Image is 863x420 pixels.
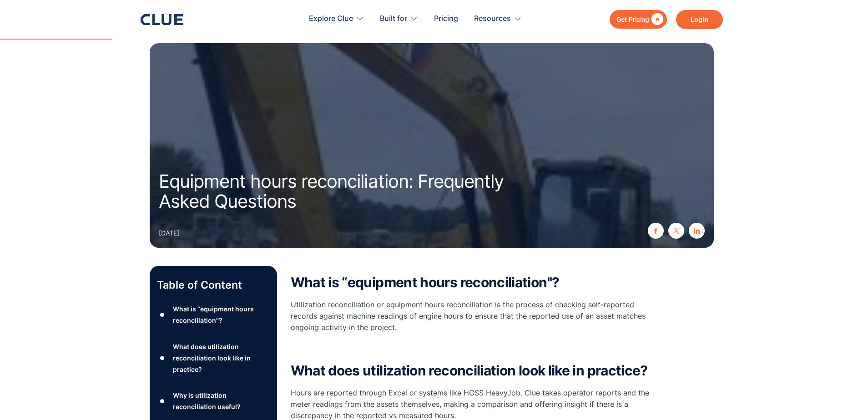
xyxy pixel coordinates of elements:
strong: What is “equipment hours reconciliation''? [291,274,560,290]
p: Utilization reconciliation or equipment hours reconciliation is the process of checking self-repo... [291,299,655,334]
div: Built for [380,5,418,33]
a: Get Pricing [610,10,667,29]
div: ● [157,351,168,365]
img: facebook icon [653,228,659,234]
div: Why is utilization reconciliation useful? [173,390,269,412]
strong: What does utilization reconciliation look like in practice? [291,362,648,379]
div: [DATE] [159,227,179,239]
a: Login [676,10,723,29]
div: Explore Clue [309,5,353,33]
div: Resources [474,5,511,33]
div: Built for [380,5,407,33]
img: linkedin icon [694,228,700,234]
h1: Equipment hours reconciliation: Frequently Asked Questions [159,171,541,211]
a: ●What is “equipment hours reconciliation''? [157,303,270,326]
div: Resources [474,5,522,33]
div: ● [157,308,168,322]
p: ‍ [291,343,655,354]
p: Table of Content [157,278,270,292]
div: Get Pricing [616,14,649,25]
a: ●Why is utilization reconciliation useful? [157,390,270,412]
div: What is “equipment hours reconciliation''? [173,303,269,326]
div: ● [157,395,168,408]
div:  [649,14,663,25]
img: twitter X icon [673,228,679,234]
div: Explore Clue [309,5,364,33]
a: Pricing [434,5,458,33]
a: ●What does utilization reconciliation look like in practice? [157,341,270,375]
div: What does utilization reconciliation look like in practice? [173,341,269,375]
